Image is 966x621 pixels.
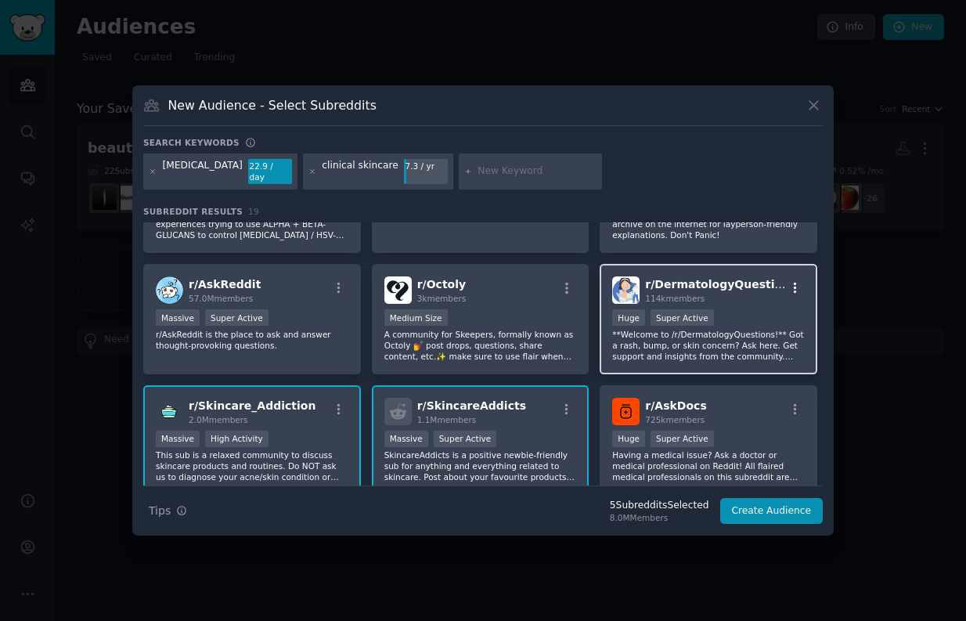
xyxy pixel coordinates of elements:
p: A subreddit to talk about and share experiences trying to use ALPHA + BETA-GLUCANS to control [ME... [156,208,348,240]
span: r/ Octoly [417,278,466,291]
div: 22.9 / day [248,159,292,184]
span: r/ AskReddit [189,278,261,291]
img: Skincare_Addiction [156,398,183,425]
span: 19 [248,207,259,216]
div: [MEDICAL_DATA] [163,159,243,184]
p: **Welcome to /r/DermatologyQuestions!** Got a rash, bump, or skin concern? Ask here. Get support ... [612,329,805,362]
img: DermatologyQuestions [612,276,640,304]
button: Create Audience [720,498,824,525]
div: Huge [612,309,645,326]
div: Massive [156,431,200,447]
span: 57.0M members [189,294,253,303]
span: r/ DermatologyQuestions [645,278,796,291]
span: 114k members [645,294,705,303]
span: 725k members [645,415,705,424]
div: Super Active [434,431,497,447]
span: Subreddit Results [143,206,243,217]
p: This sub is a relaxed community to discuss skincare products and routines. Do NOT ask us to diagn... [156,450,348,482]
h3: New Audience - Select Subreddits [168,97,377,114]
p: SkincareAddicts is a positive newbie-friendly sub for anything and everything related to skincare... [384,450,577,482]
span: r/ AskDocs [645,399,706,412]
p: Having a medical issue? Ask a doctor or medical professional on Reddit! All flaired medical profe... [612,450,805,482]
span: r/ Skincare_Addiction [189,399,315,412]
div: Super Active [651,309,714,326]
div: 7.3 / yr [404,159,448,173]
span: 2.0M members [189,415,248,424]
div: 8.0M Members [610,512,709,523]
div: Medium Size [384,309,448,326]
p: r/AskReddit is the place to ask and answer thought-provoking questions. [156,329,348,351]
span: r/ SkincareAddicts [417,399,526,412]
input: New Keyword [478,164,597,179]
div: Massive [384,431,428,447]
div: Super Active [651,431,714,447]
p: Explain Like I'm Five is the best forum and archive on the internet for layperson-friendly explan... [612,208,805,240]
img: Octoly [384,276,412,304]
h3: Search keywords [143,137,240,148]
img: AskReddit [156,276,183,304]
span: 1.1M members [417,415,477,424]
div: clinical skincare [322,159,398,184]
div: Huge [612,431,645,447]
div: 5 Subreddit s Selected [610,499,709,513]
div: Massive [156,309,200,326]
span: Tips [149,503,171,519]
div: Super Active [205,309,269,326]
div: High Activity [205,431,269,447]
span: 3k members [417,294,467,303]
button: Tips [143,497,193,525]
p: A community for Skeepers, formally known as Octoly 💅 post drops, questions, share content, etc.✨ ... [384,329,577,362]
img: AskDocs [612,398,640,425]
